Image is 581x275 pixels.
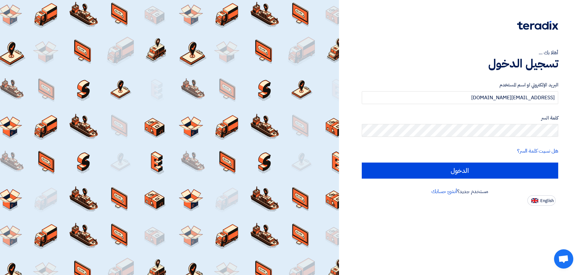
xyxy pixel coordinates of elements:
div: مستخدم جديد؟ [362,188,558,195]
h1: تسجيل الدخول [362,57,558,71]
a: هل نسيت كلمة السر؟ [517,147,558,155]
label: البريد الإلكتروني او اسم المستخدم [362,81,558,89]
button: English [527,195,556,206]
div: أهلا بك ... [362,49,558,57]
img: Teradix logo [517,21,558,30]
label: كلمة السر [362,114,558,122]
span: English [540,199,554,203]
input: الدخول [362,163,558,179]
a: Open chat [554,249,573,269]
img: en-US.png [531,198,538,203]
input: أدخل بريد العمل الإلكتروني او اسم المستخدم الخاص بك ... [362,91,558,104]
a: أنشئ حسابك [431,188,457,195]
